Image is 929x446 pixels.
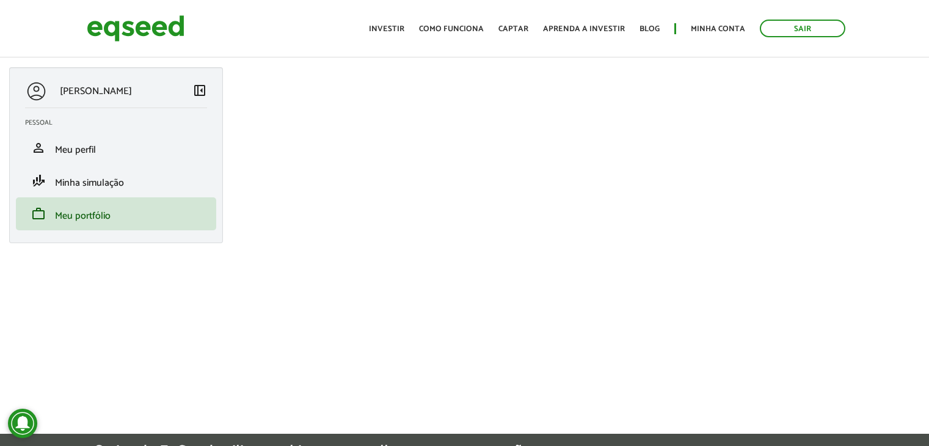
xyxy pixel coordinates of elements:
a: Minha conta [691,25,745,33]
a: Blog [639,25,660,33]
a: Captar [498,25,528,33]
span: Minha simulação [55,175,124,191]
span: finance_mode [31,174,46,188]
a: Investir [369,25,404,33]
a: finance_modeMinha simulação [25,174,207,188]
span: left_panel_close [192,83,207,98]
a: workMeu portfólio [25,207,207,221]
a: Colapsar menu [192,83,207,100]
span: Meu perfil [55,142,96,158]
h2: Pessoal [25,119,216,126]
li: Meu perfil [16,131,216,164]
span: person [31,141,46,155]
a: personMeu perfil [25,141,207,155]
p: [PERSON_NAME] [60,86,132,97]
img: EqSeed [87,12,184,45]
li: Meu portfólio [16,197,216,230]
a: Aprenda a investir [543,25,625,33]
span: Meu portfólio [55,208,111,224]
a: Sair [760,20,845,37]
span: work [31,207,46,221]
a: Como funciona [419,25,484,33]
li: Minha simulação [16,164,216,197]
